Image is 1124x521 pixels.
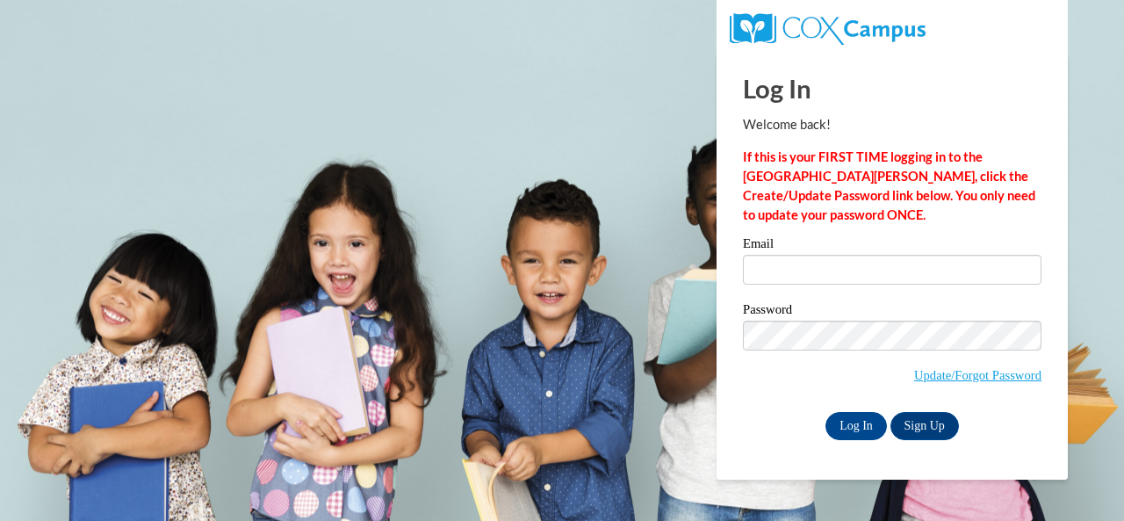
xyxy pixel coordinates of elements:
label: Password [743,303,1041,321]
p: Welcome back! [743,115,1041,134]
strong: If this is your FIRST TIME logging in to the [GEOGRAPHIC_DATA][PERSON_NAME], click the Create/Upd... [743,149,1035,222]
h1: Log In [743,70,1041,106]
a: Update/Forgot Password [914,368,1041,382]
input: Log In [825,412,887,440]
a: COX Campus [730,20,926,35]
img: COX Campus [730,13,926,45]
label: Email [743,237,1041,255]
a: Sign Up [890,412,959,440]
